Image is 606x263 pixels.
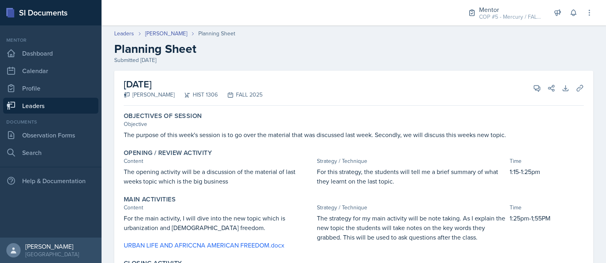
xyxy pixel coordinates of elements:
[3,37,98,44] div: Mentor
[510,203,584,212] div: Time
[124,149,212,157] label: Opening / Review Activity
[3,145,98,161] a: Search
[124,91,175,99] div: [PERSON_NAME]
[3,127,98,143] a: Observation Forms
[124,77,263,91] h2: [DATE]
[479,13,543,21] div: COP #5 - Mercury / FALL 2025
[124,241,284,249] a: URBAN LIFE AND AFRICCNA AMERICAN FREEDOM.docx
[124,213,314,232] p: For the main activity, I will dive into the new topic which is urbanization and [DEMOGRAPHIC_DATA...
[124,120,584,128] div: Objective
[114,56,593,64] div: Submitted [DATE]
[317,203,507,212] div: Strategy / Technique
[124,195,176,203] label: Main Activities
[124,130,584,139] p: The purpose of this week's session is to go over the material that was discussed last week. Secon...
[510,157,584,165] div: Time
[124,112,202,120] label: Objectives of Session
[3,98,98,114] a: Leaders
[25,242,79,250] div: [PERSON_NAME]
[124,203,314,212] div: Content
[124,157,314,165] div: Content
[3,173,98,189] div: Help & Documentation
[124,167,314,186] p: The opening activity will be a discussion of the material of last weeks topic which is the big bu...
[317,213,507,242] p: The strategy for my main activity will be note taking. As I explain the new topic the students wi...
[317,157,507,165] div: Strategy / Technique
[3,45,98,61] a: Dashboard
[175,91,218,99] div: HIST 1306
[317,167,507,186] p: For this strategy, the students will tell me a brief summary of what they learnt on the last topic.
[3,80,98,96] a: Profile
[114,42,593,56] h2: Planning Sheet
[510,213,584,223] p: 1:25pm-1;55PM
[218,91,263,99] div: FALL 2025
[114,29,134,38] a: Leaders
[25,250,79,258] div: [GEOGRAPHIC_DATA]
[479,5,543,14] div: Mentor
[198,29,235,38] div: Planning Sheet
[145,29,187,38] a: [PERSON_NAME]
[510,167,584,176] p: 1:15-1:25pm
[3,118,98,126] div: Documents
[3,63,98,79] a: Calendar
